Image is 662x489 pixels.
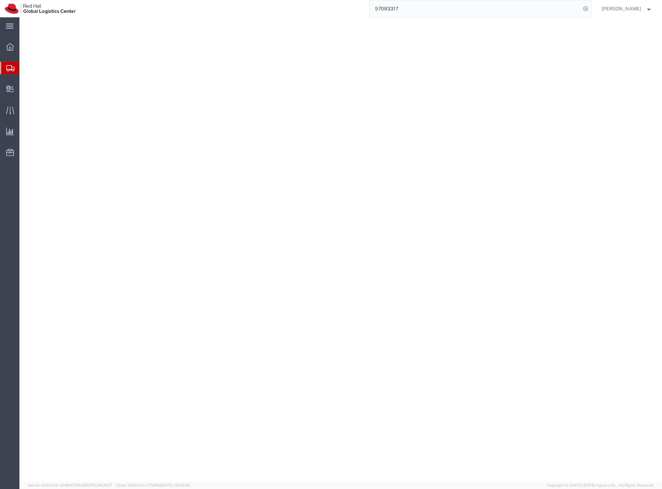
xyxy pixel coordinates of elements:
[84,483,112,487] span: [DATE] 08:10:27
[601,5,653,13] button: [PERSON_NAME]
[28,483,112,487] span: Server: 2025.21.0-3046479f1b3
[116,483,190,487] span: Client: 2025.21.0-c751f8d
[602,5,641,12] span: Filip Lizuch
[19,17,662,482] iframe: FS Legacy Container
[547,482,654,488] span: Copyright © [DATE]-[DATE] Agistix Inc., All Rights Reserved
[161,483,190,487] span: [DATE] 08:02:06
[5,3,76,14] img: logo
[370,0,581,17] input: Search for shipment number, reference number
